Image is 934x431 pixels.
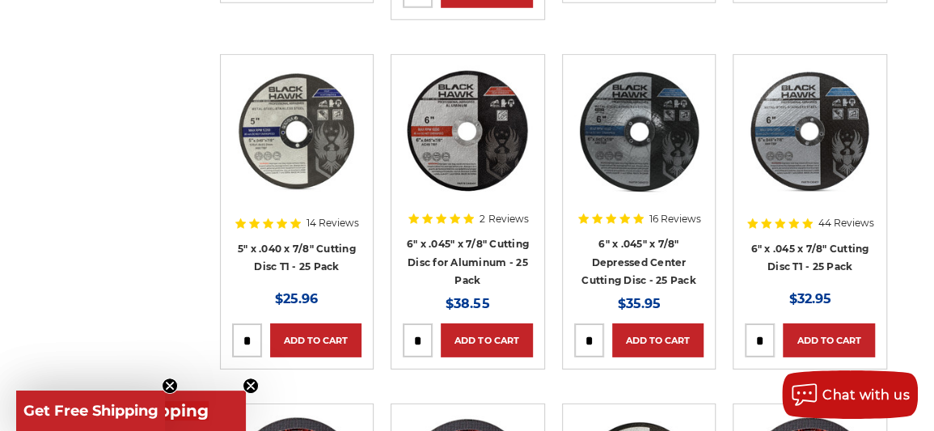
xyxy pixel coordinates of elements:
[574,66,704,196] a: 6" x .045" x 7/8" Depressed Center Type 27 Cut Off Wheel
[441,323,533,357] a: Add to Cart
[782,370,918,419] button: Chat with us
[306,218,359,228] span: 14 Reviews
[788,291,830,306] span: $32.95
[238,243,356,273] a: 5" x .040 x 7/8" Cutting Disc T1 - 25 Pack
[16,391,246,431] div: Get Free ShippingClose teaser
[649,214,701,224] span: 16 Reviews
[403,66,533,196] a: 6 inch cut off wheel for aluminum
[407,238,529,286] a: 6" x .045" x 7/8" Cutting Disc for Aluminum - 25 Pack
[232,66,361,196] img: Close-up of Black Hawk 5-inch thin cut-off disc for precision metalwork
[23,402,158,420] span: Get Free Shipping
[480,214,528,224] span: 2 Reviews
[822,387,910,403] span: Chat with us
[581,238,696,286] a: 6" x .045" x 7/8" Depressed Center Cutting Disc - 25 Pack
[403,66,532,196] img: 6 inch cut off wheel for aluminum
[446,296,489,311] span: $38.55
[243,378,259,394] button: Close teaser
[617,296,660,311] span: $35.95
[750,243,868,273] a: 6" x .045 x 7/8" Cutting Disc T1 - 25 Pack
[745,66,874,196] img: 6" x .045 x 7/8" Cutting Disc T1
[270,323,362,357] a: Add to Cart
[16,391,165,431] div: Get Free ShippingClose teaser
[745,66,875,196] a: 6" x .045 x 7/8" Cutting Disc T1
[574,66,704,196] img: 6" x .045" x 7/8" Depressed Center Type 27 Cut Off Wheel
[275,291,318,306] span: $25.96
[162,378,178,394] button: Close teaser
[232,66,362,196] a: Close-up of Black Hawk 5-inch thin cut-off disc for precision metalwork
[818,218,874,228] span: 44 Reviews
[783,323,875,357] a: Add to Cart
[612,323,704,357] a: Add to Cart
